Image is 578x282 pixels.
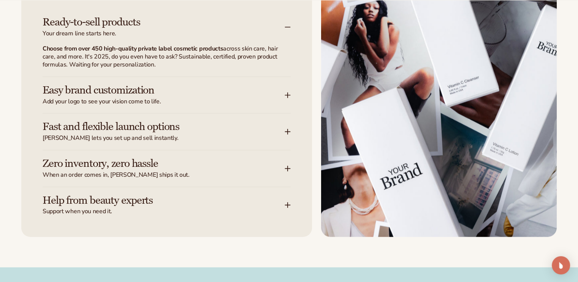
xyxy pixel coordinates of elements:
strong: Choose from over 450 high-quality private label cosmetic products [43,44,223,53]
h3: Help from beauty experts [43,195,262,206]
h3: Easy brand customization [43,84,262,96]
h3: Ready-to-sell products [43,16,262,28]
span: [PERSON_NAME] lets you set up and sell instantly. [43,134,285,142]
div: Open Intercom Messenger [552,256,570,274]
span: Support when you need it. [43,208,285,215]
span: Your dream line starts here. [43,30,285,38]
h3: Fast and flexible launch options [43,121,262,133]
span: When an order comes in, [PERSON_NAME] ships it out. [43,171,285,179]
span: Add your logo to see your vision come to life. [43,98,285,106]
h3: Zero inventory, zero hassle [43,158,262,170]
p: across skin care, hair care, and more. It's 2025, do you even have to ask? Sustainable, certified... [43,45,282,68]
